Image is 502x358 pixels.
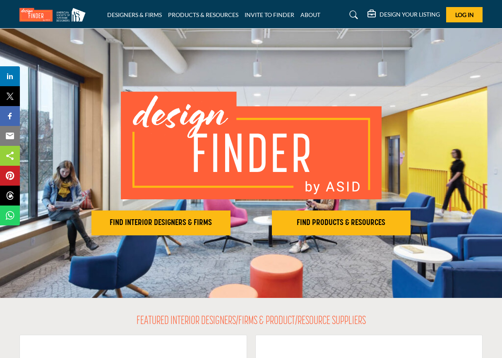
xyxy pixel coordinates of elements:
[168,11,238,18] a: PRODUCTS & RESOURCES
[300,11,320,18] a: ABOUT
[94,218,228,228] h2: FIND INTERIOR DESIGNERS & FIRMS
[19,8,90,22] img: Site Logo
[272,210,411,235] button: FIND PRODUCTS & RESOURCES
[274,218,408,228] h2: FIND PRODUCTS & RESOURCES
[245,11,294,18] a: INVITE TO FINDER
[341,8,363,22] a: Search
[91,210,231,235] button: FIND INTERIOR DESIGNERS & FIRMS
[121,92,382,199] img: image
[107,11,162,18] a: DESIGNERS & FIRMS
[446,7,483,22] button: Log In
[137,314,366,329] h2: FEATURED INTERIOR DESIGNERS/FIRMS & PRODUCT/RESOURCE SUPPLIERS
[455,11,474,18] span: Log In
[380,11,440,18] h5: DESIGN YOUR LISTING
[367,10,440,20] div: DESIGN YOUR LISTING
